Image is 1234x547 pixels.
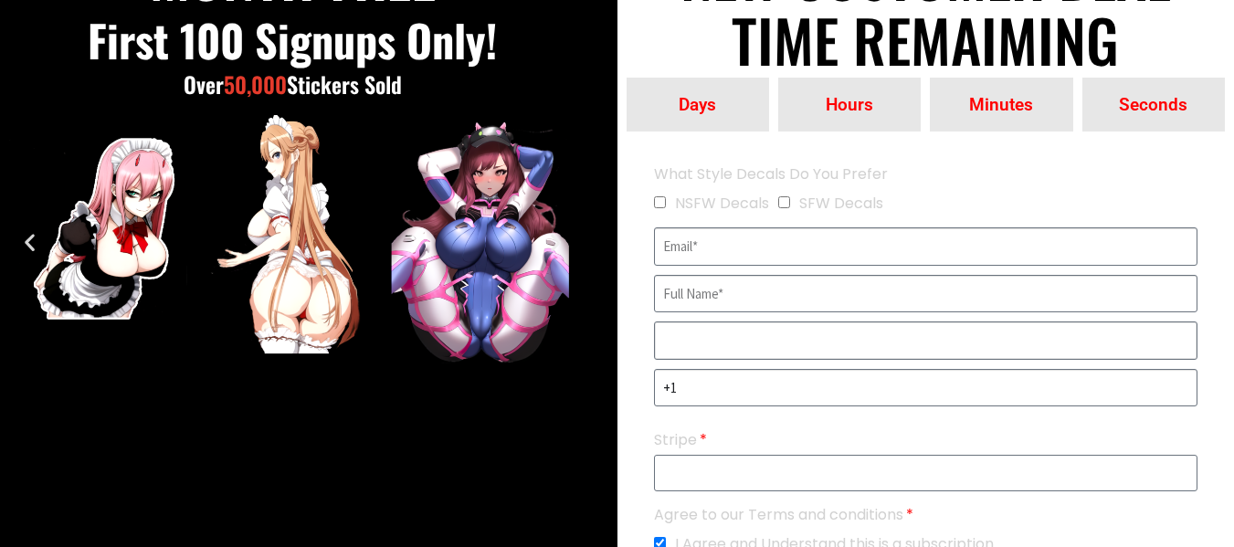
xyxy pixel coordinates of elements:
[387,115,576,368] div: 3 of 11
[9,115,576,397] div: Image Carousel
[575,115,765,310] div: 4 of 11
[198,115,387,370] img: ezgif.com-optipng (6)
[1082,96,1225,113] span: Seconds
[9,72,576,96] h5: Over Stickers Sold
[654,500,913,530] label: Agree to our Terms and conditions
[9,115,198,333] img: ezgif.com-optipng (5)
[627,96,769,113] span: Days
[575,115,765,310] img: ezgif.com-optipng (8)
[224,68,287,100] span: 50,000
[198,115,387,370] div: 2 of 11
[654,160,888,189] label: What Style Decals Do You Prefer
[387,115,576,368] img: ezgif.com-optipng (7)
[654,369,1198,407] input: Only numbers and phone characters (#, -, *, etc) are accepted.
[654,275,1198,313] input: Full Name*
[675,193,769,214] label: NSFW Decals
[654,227,1198,266] input: Email*
[930,96,1072,113] span: Minutes
[778,96,921,113] span: Hours
[799,193,883,214] label: SFW Decals
[9,14,576,67] h3: First 100 signups only!
[9,115,198,333] div: 1 of 11
[654,426,707,455] label: Stripe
